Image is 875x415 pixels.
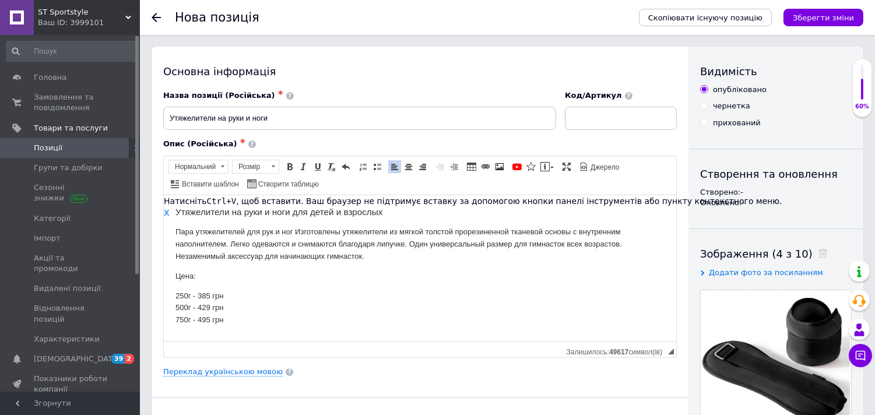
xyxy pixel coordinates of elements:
span: Позиції [34,143,62,153]
a: Додати відео з YouTube [511,160,523,173]
a: Вставити/видалити нумерований список [357,160,370,173]
a: Нормальний [168,160,229,174]
span: Скопіювати існуючу позицію [648,13,762,22]
span: [DEMOGRAPHIC_DATA] [34,354,120,364]
span: 49617 [609,348,628,356]
span: ST Sportstyle [38,7,125,17]
p: Натисніть , щоб вставити. Ваш браузер не підтримує вставку за допомогою кнопки панелі інструменті... [164,195,782,207]
div: чернетка [713,101,750,111]
a: Зображення [493,160,506,173]
a: Вставити іконку [525,160,537,173]
span: Вставити шаблон [180,180,239,189]
div: Видимість [700,64,852,79]
div: прихований [713,118,761,128]
span: ✱ [240,138,245,145]
kbd: Ctrl+V [207,196,237,206]
span: Категорії [34,213,71,224]
div: Кiлькiсть символiв [567,345,668,356]
div: Зображення (4 з 10) [700,247,852,261]
a: Вставити/видалити маркований список [371,160,384,173]
a: По правому краю [416,160,429,173]
span: Імпорт [34,233,61,244]
div: Ваш ID: 3999101 [38,17,140,28]
div: опубліковано [713,85,767,95]
span: Додати фото за посиланням [709,268,823,277]
span: Потягніть для зміни розмірів [668,349,674,354]
span: 39 [111,354,125,364]
a: Вставити шаблон [169,177,241,190]
a: Максимізувати [560,160,573,173]
a: По лівому краю [388,160,401,173]
iframe: Редактор, ED26C1B5-7034-47BB-B327-AF935B3B0A36 [164,195,676,341]
span: ✱ [278,89,283,97]
span: Код/Артикул [565,91,622,100]
span: Показники роботи компанії [34,374,108,395]
a: Розмір [232,160,279,174]
div: Створення та оновлення [700,167,852,181]
h1: Нова позиція [175,10,259,24]
span: Нормальний [169,160,217,173]
span: Товари та послуги [34,123,108,133]
a: X [164,208,170,217]
a: Видалити форматування [325,160,338,173]
span: 2 [125,354,134,364]
span: Акції та промокоди [34,253,108,274]
span: Характеристики [34,334,100,344]
i: Зберегти зміни [793,13,854,22]
a: Вставити/Редагувати посилання (Ctrl+L) [479,160,492,173]
span: Головна [34,72,66,83]
a: Таблиця [465,160,478,173]
a: Збільшити відступ [448,160,461,173]
button: Скопіювати існуючу позицію [639,9,772,26]
input: Наприклад, H&M жіноча сукня зелена 38 розмір вечірня максі з блискітками [163,107,556,130]
a: Вставити повідомлення [539,160,556,173]
button: Зберегти зміни [783,9,863,26]
input: Пошук [6,41,138,62]
div: 60% Якість заповнення [852,58,872,117]
span: Джерело [589,163,620,173]
a: Курсив (Ctrl+I) [297,160,310,173]
a: Повернути (Ctrl+Z) [339,160,352,173]
span: Розмір [233,160,268,173]
span: Створити таблицю [256,180,319,189]
span: Назва позиції (Російська) [163,91,275,100]
span: Сезонні знижки [34,182,108,203]
button: Чат з покупцем [849,344,872,367]
span: Видалені позиції [34,283,101,294]
a: Переклад українською мовою [163,367,283,377]
a: По центру [402,160,415,173]
div: Основна інформація [163,64,677,79]
div: 60% [853,103,872,111]
div: Повернутися назад [152,13,161,22]
span: Опис (Російська) [163,139,237,148]
a: Підкреслений (Ctrl+U) [311,160,324,173]
span: Відновлення позицій [34,303,108,324]
a: Джерело [578,160,621,173]
a: Жирний (Ctrl+B) [283,160,296,173]
a: Зменшити відступ [434,160,447,173]
a: Створити таблицю [245,177,321,190]
span: Замовлення та повідомлення [34,92,108,113]
span: Групи та добірки [34,163,103,173]
div: Створено: - [700,187,852,198]
div: info [164,195,782,219]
